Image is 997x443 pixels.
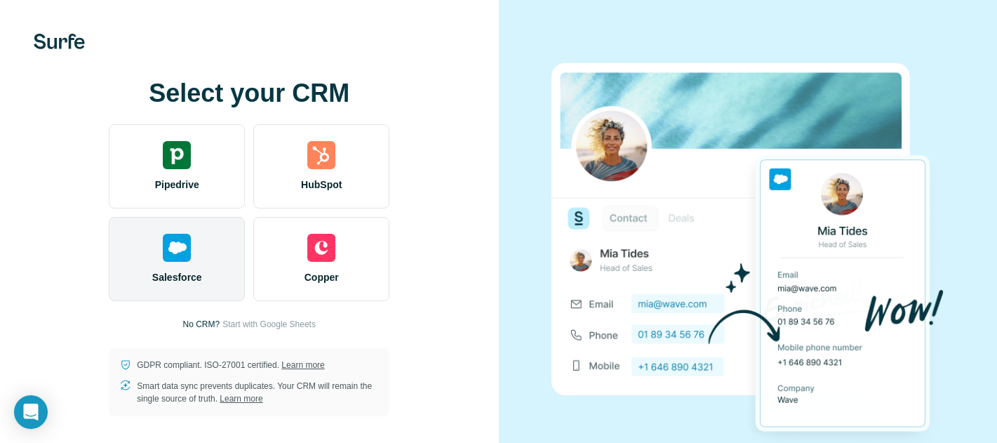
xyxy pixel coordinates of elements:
[183,318,220,331] p: No CRM?
[220,394,262,404] a: Learn more
[109,79,389,107] h1: Select your CRM
[281,360,324,370] a: Learn more
[163,234,191,262] img: salesforce's logo
[305,270,339,284] span: Copper
[34,34,85,49] img: Surfe's logo
[307,234,335,262] img: copper's logo
[152,270,202,284] span: Salesforce
[222,318,316,331] button: Start with Google Sheets
[301,178,342,192] span: HubSpot
[163,141,191,169] img: pipedrive's logo
[14,395,48,429] div: Open Intercom Messenger
[137,380,378,405] p: Smart data sync prevents duplicates. Your CRM will remain the single source of truth.
[137,359,324,371] p: GDPR compliant. ISO-27001 certified.
[155,178,199,192] span: Pipedrive
[307,141,335,169] img: hubspot's logo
